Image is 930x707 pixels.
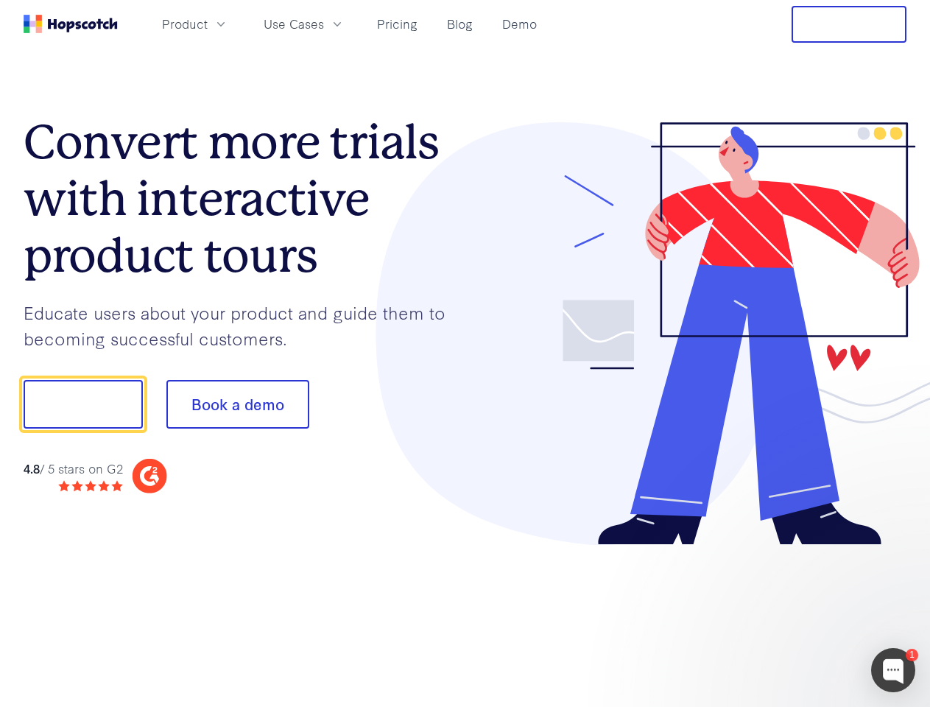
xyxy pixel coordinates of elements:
a: Blog [441,12,479,36]
button: Product [153,12,237,36]
a: Demo [496,12,543,36]
span: Use Cases [264,15,324,33]
a: Pricing [371,12,423,36]
p: Educate users about your product and guide them to becoming successful customers. [24,300,465,351]
div: / 5 stars on G2 [24,460,123,478]
button: Use Cases [255,12,353,36]
div: 1 [906,649,918,661]
h1: Convert more trials with interactive product tours [24,114,465,284]
span: Product [162,15,208,33]
button: Show me! [24,380,143,429]
button: Book a demo [166,380,309,429]
button: Free Trial [792,6,906,43]
strong: 4.8 [24,460,40,476]
a: Home [24,15,118,33]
